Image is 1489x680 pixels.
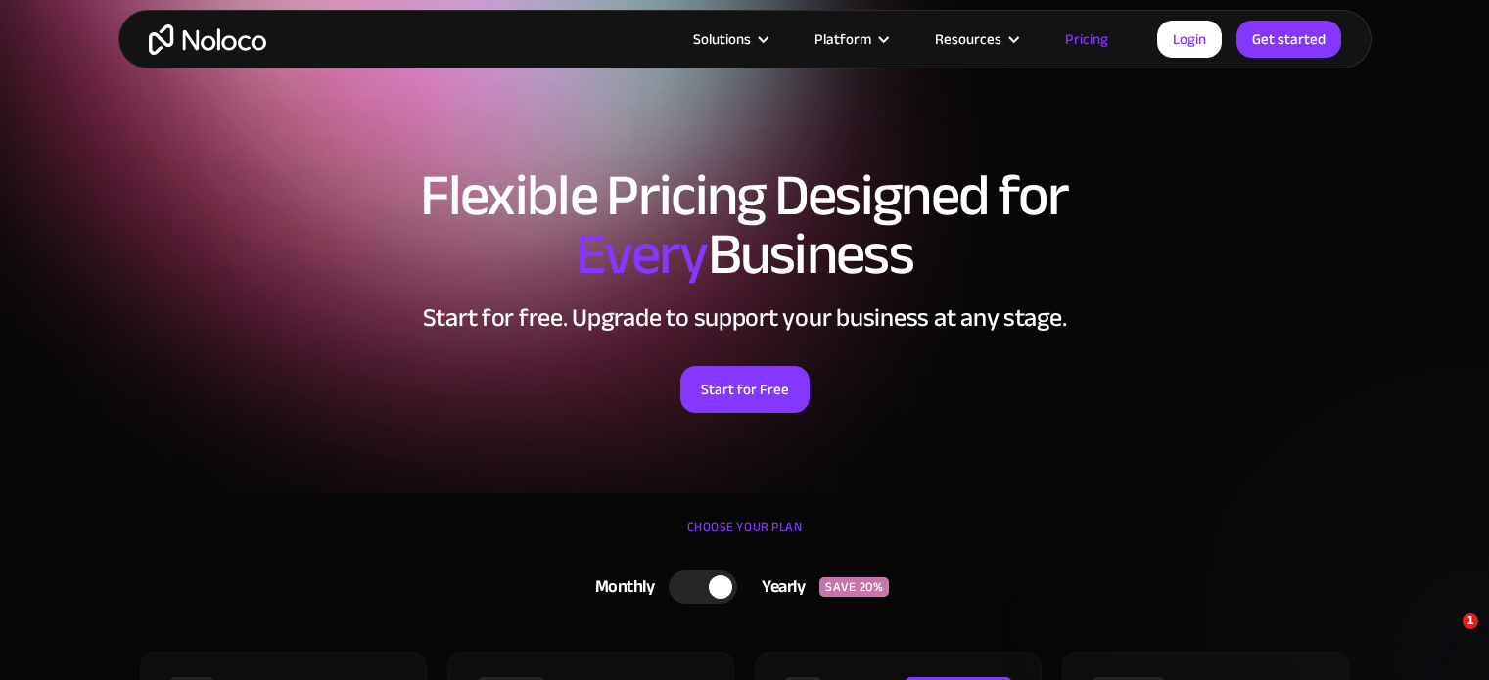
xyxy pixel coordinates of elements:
div: SAVE 20% [819,577,889,597]
div: Solutions [693,26,751,52]
div: CHOOSE YOUR PLAN [138,513,1352,562]
span: Every [576,200,708,309]
div: Platform [790,26,910,52]
h1: Flexible Pricing Designed for Business [138,166,1352,284]
a: Pricing [1041,26,1133,52]
iframe: Intercom live chat [1422,613,1469,660]
div: Platform [814,26,871,52]
a: home [149,24,266,55]
div: Monthly [571,572,670,602]
div: Resources [935,26,1001,52]
div: Yearly [737,572,819,602]
a: Start for Free [680,366,810,413]
div: Resources [910,26,1041,52]
a: Get started [1236,21,1341,58]
a: Login [1157,21,1222,58]
div: Solutions [669,26,790,52]
span: 1 [1463,613,1478,629]
h2: Start for free. Upgrade to support your business at any stage. [138,303,1352,333]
